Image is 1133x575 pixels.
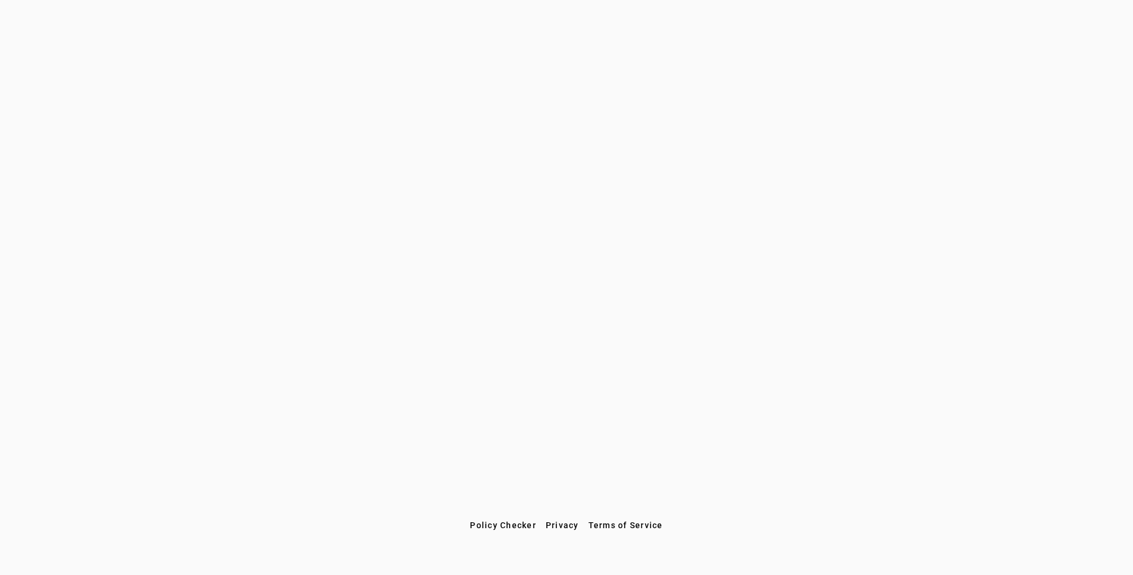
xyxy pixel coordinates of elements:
span: Policy Checker [470,520,536,530]
button: Privacy [541,515,584,536]
span: Privacy [546,520,579,530]
span: Terms of Service [588,520,663,530]
button: Policy Checker [465,515,541,536]
button: Terms of Service [584,515,668,536]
